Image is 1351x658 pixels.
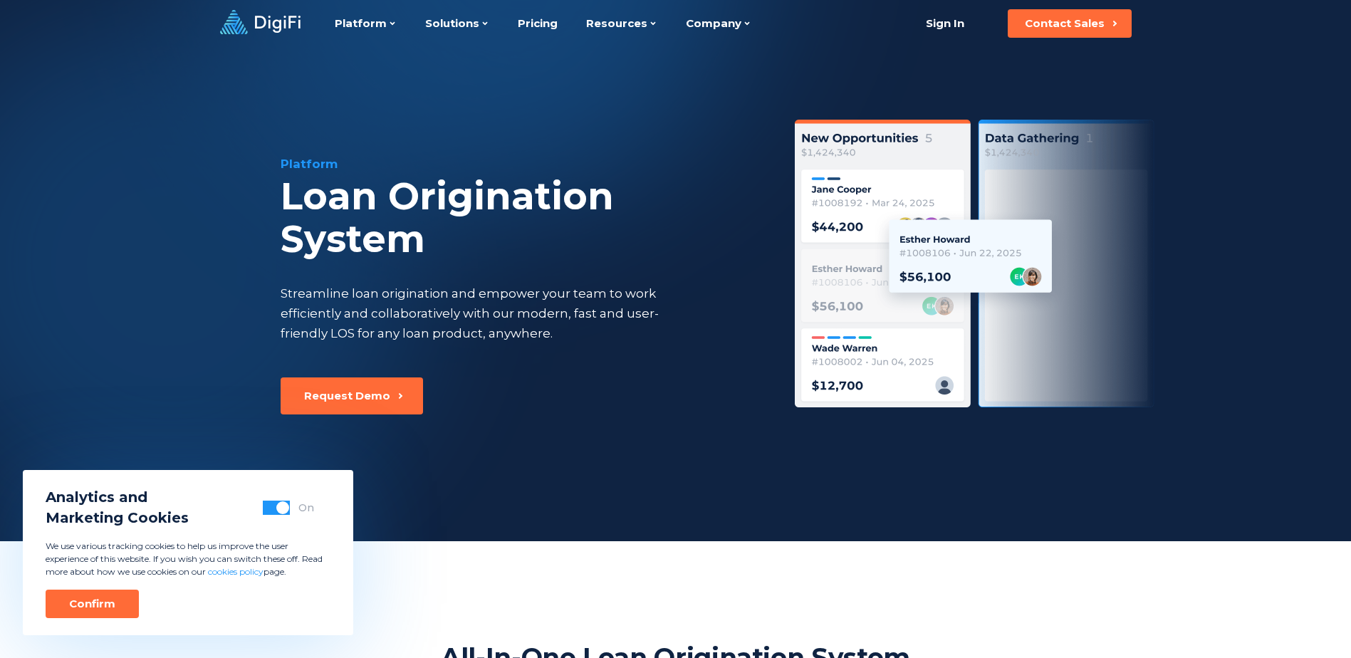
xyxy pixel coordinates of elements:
p: We use various tracking cookies to help us improve the user experience of this website. If you wi... [46,540,330,578]
div: Platform [281,155,759,172]
a: Sign In [909,9,982,38]
a: cookies policy [208,566,264,577]
div: On [298,501,314,515]
span: Marketing Cookies [46,508,189,528]
div: Request Demo [304,389,390,403]
div: Confirm [69,597,115,611]
button: Contact Sales [1008,9,1132,38]
button: Confirm [46,590,139,618]
div: Loan Origination System [281,175,759,261]
div: Contact Sales [1025,16,1105,31]
button: Request Demo [281,377,423,414]
div: Streamline loan origination and empower your team to work efficiently and collaboratively with ou... [281,283,685,343]
span: Analytics and [46,487,189,508]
